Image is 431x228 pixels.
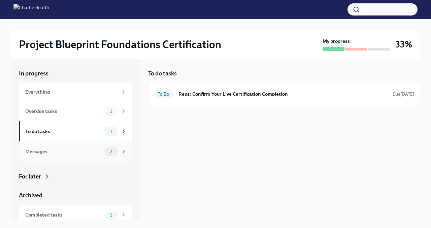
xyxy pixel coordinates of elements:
[393,91,415,97] span: October 2nd, 2025 09:00
[25,148,102,155] div: Messages
[19,141,132,162] a: Messages2
[106,109,116,114] span: 1
[106,129,116,134] span: 1
[154,92,173,97] span: To Do
[19,38,221,51] h2: Project Blueprint Foundations Certification
[25,88,118,96] div: Everything
[393,92,415,97] span: Due
[395,38,412,51] h3: 33%
[154,89,415,99] a: To DoReps: Confirm Your Live Certification CompletionDue[DATE]
[148,69,177,77] h5: To do tasks
[19,69,132,77] a: In progress
[19,101,132,121] a: Overdue tasks1
[19,172,132,181] a: For later
[400,92,415,97] strong: [DATE]
[19,121,132,141] a: To do tasks1
[19,191,132,199] a: Archived
[19,205,132,225] a: Completed tasks1
[25,128,102,135] div: To do tasks
[106,149,116,154] span: 2
[323,38,350,44] strong: My progress
[13,4,49,15] img: CharlieHealth
[19,83,132,101] a: Everything
[25,211,102,219] div: Completed tasks
[178,90,387,98] h6: Reps: Confirm Your Live Certification Completion
[106,213,116,218] span: 1
[25,107,102,115] div: Overdue tasks
[19,172,41,181] div: For later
